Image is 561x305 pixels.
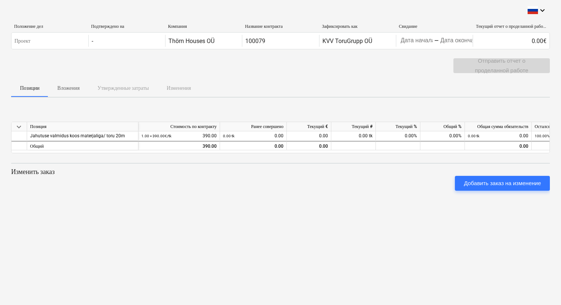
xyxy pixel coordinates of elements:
div: 0.00 tk [331,131,376,141]
div: Текущий # [331,122,376,131]
div: Текущий % [376,122,420,131]
div: Стоимость по контракту [138,122,220,131]
div: Положение дел [14,24,85,29]
p: Позиции [20,84,40,92]
div: Thörn Houses OÜ [168,37,214,45]
div: - [434,39,439,43]
small: 0.00 tk [223,134,234,138]
div: Подтверждено на [91,24,162,29]
div: Jahutuse valmidus koos materjaliga/ toru 20m [30,131,135,141]
div: Текущий отчет о проделанной работе [476,24,547,29]
div: Компания [168,24,239,29]
div: Текущий € [287,122,331,131]
div: 0.00 [223,142,283,151]
div: Общий % [420,122,465,131]
small: 0.00 tk [468,134,479,138]
span: keyboard_arrow_down [14,122,23,131]
div: 0.00% [376,131,420,141]
div: Общий [27,141,138,150]
div: 0.00€ [473,35,549,47]
div: Свидание [399,24,470,29]
button: Добавить заказ на изменение [455,176,550,191]
div: 390.00 [141,131,217,141]
input: Дата окончания [439,36,474,46]
div: Зафиксировать как [322,24,393,29]
div: 0.00 [287,131,331,141]
div: 0.00 [465,141,532,150]
p: Вложения [58,84,80,92]
div: 0.00 [468,131,528,141]
div: 100079 [245,37,265,45]
p: Проект [14,37,30,45]
div: KVV ToruGrupp OÜ [322,37,372,45]
small: 100.00% [535,134,549,138]
div: Общая сумма обязательств [465,122,532,131]
p: Изменить заказ [11,167,550,176]
div: Название контракта [245,24,316,29]
div: 0.00 [287,141,331,150]
div: - [92,37,93,45]
input: Дата начала [399,36,434,46]
div: Позиция [27,122,138,131]
div: Ранее совершено [220,122,287,131]
div: 0.00 [223,131,283,141]
div: 0.00% [420,131,465,141]
div: Добавить заказ на изменение [464,178,541,188]
i: keyboard_arrow_down [538,6,547,15]
small: 1.00 × 390.00€ / tk [141,134,171,138]
div: 390.00 [141,142,217,151]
